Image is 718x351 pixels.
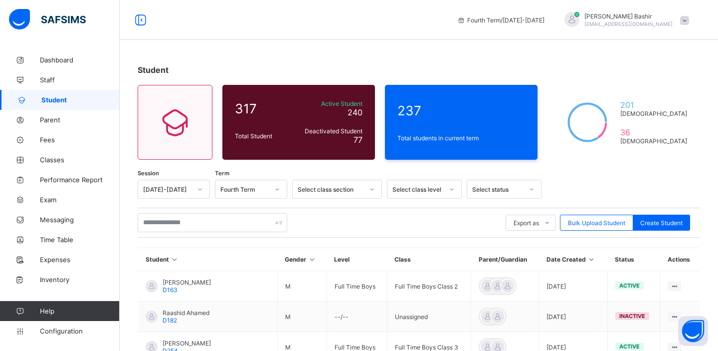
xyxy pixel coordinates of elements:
span: Create Student [640,219,683,227]
th: Status [607,248,660,271]
span: Raashid Ahamed [163,309,209,317]
span: active [619,343,640,350]
td: [DATE] [539,271,608,302]
span: Expenses [40,256,120,264]
span: Configuration [40,327,119,335]
td: [DATE] [539,302,608,332]
span: [DEMOGRAPHIC_DATA] [620,137,688,145]
i: Sort in Ascending Order [171,256,179,263]
i: Sort in Ascending Order [308,256,316,263]
span: Inventory [40,276,120,284]
span: Term [215,170,229,177]
td: Full Time Boys Class 2 [387,271,471,302]
span: 201 [620,100,688,110]
th: Actions [660,248,700,271]
span: D163 [163,286,178,294]
td: --/-- [327,302,387,332]
span: session/term information [457,16,544,24]
div: Select class level [392,186,443,193]
i: Sort in Ascending Order [587,256,596,263]
span: Student [41,96,120,104]
span: Messaging [40,216,120,224]
span: Time Table [40,236,120,244]
span: D182 [163,317,177,324]
span: [PERSON_NAME] Bashir [584,12,673,20]
span: Staff [40,76,120,84]
span: Help [40,307,119,315]
th: Parent/Guardian [471,248,539,271]
span: [EMAIL_ADDRESS][DOMAIN_NAME] [584,21,673,27]
th: Level [327,248,387,271]
span: Bulk Upload Student [568,219,625,227]
span: 240 [348,107,362,117]
span: Total students in current term [397,134,525,142]
span: 237 [397,103,525,118]
td: M [277,271,327,302]
td: Unassigned [387,302,471,332]
span: Classes [40,156,120,164]
div: Select status [472,186,523,193]
span: [PERSON_NAME] [163,279,211,286]
td: Full Time Boys [327,271,387,302]
span: Fees [40,136,120,144]
span: 77 [354,135,362,145]
span: Exam [40,196,120,204]
span: Active Student [296,100,362,107]
span: [PERSON_NAME] [163,340,211,347]
th: Student [138,248,278,271]
span: active [619,282,640,289]
th: Gender [277,248,327,271]
th: Class [387,248,471,271]
div: Select class section [298,186,363,193]
span: inactive [619,313,645,320]
button: Open asap [678,316,708,346]
span: 36 [620,127,688,137]
div: HamidBashir [554,12,694,28]
div: Total Student [232,130,293,142]
span: 317 [235,101,291,116]
span: Deactivated Student [296,127,362,135]
span: Session [138,170,159,177]
div: [DATE]-[DATE] [143,186,191,193]
span: Export as [514,219,539,227]
span: [DEMOGRAPHIC_DATA] [620,110,688,117]
th: Date Created [539,248,608,271]
td: M [277,302,327,332]
span: Dashboard [40,56,120,64]
span: Parent [40,116,120,124]
div: Fourth Term [220,186,269,193]
img: safsims [9,9,86,30]
span: Student [138,65,169,75]
span: Performance Report [40,176,120,184]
